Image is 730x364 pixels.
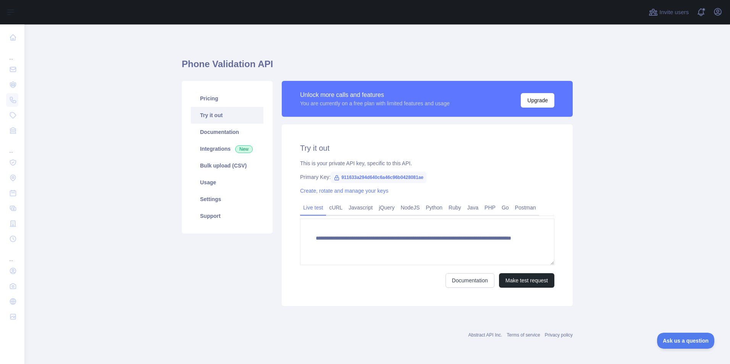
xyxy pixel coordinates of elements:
h2: Try it out [300,143,554,153]
div: Primary Key: [300,173,554,181]
div: You are currently on a free plan with limited features and usage [300,100,450,107]
a: jQuery [376,201,397,214]
div: This is your private API key, specific to this API. [300,159,554,167]
a: cURL [326,201,346,214]
div: ... [6,247,18,263]
span: Invite users [659,8,689,17]
span: 911633a294d640c6a46c96b0428081ae [331,172,426,183]
a: Terms of service [507,332,540,338]
iframe: Toggle Customer Support [657,333,715,349]
a: Integrations New [191,140,263,157]
a: Live test [300,201,326,214]
a: Java [464,201,482,214]
a: Abstract API Inc. [468,332,502,338]
a: Bulk upload (CSV) [191,157,263,174]
a: Ruby [446,201,464,214]
a: Javascript [346,201,376,214]
button: Invite users [647,6,690,18]
a: Pricing [191,90,263,107]
div: ... [6,46,18,61]
span: New [235,145,253,153]
a: Postman [512,201,539,214]
div: ... [6,139,18,154]
a: PHP [481,201,499,214]
a: Privacy policy [545,332,573,338]
a: Documentation [446,273,494,288]
h1: Phone Validation API [182,58,573,76]
a: Settings [191,191,263,208]
a: Usage [191,174,263,191]
button: Upgrade [521,93,554,108]
a: Go [499,201,512,214]
button: Make test request [499,273,554,288]
a: Documentation [191,124,263,140]
a: Try it out [191,107,263,124]
a: Create, rotate and manage your keys [300,188,388,194]
a: Support [191,208,263,224]
a: NodeJS [397,201,423,214]
div: Unlock more calls and features [300,90,450,100]
a: Python [423,201,446,214]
